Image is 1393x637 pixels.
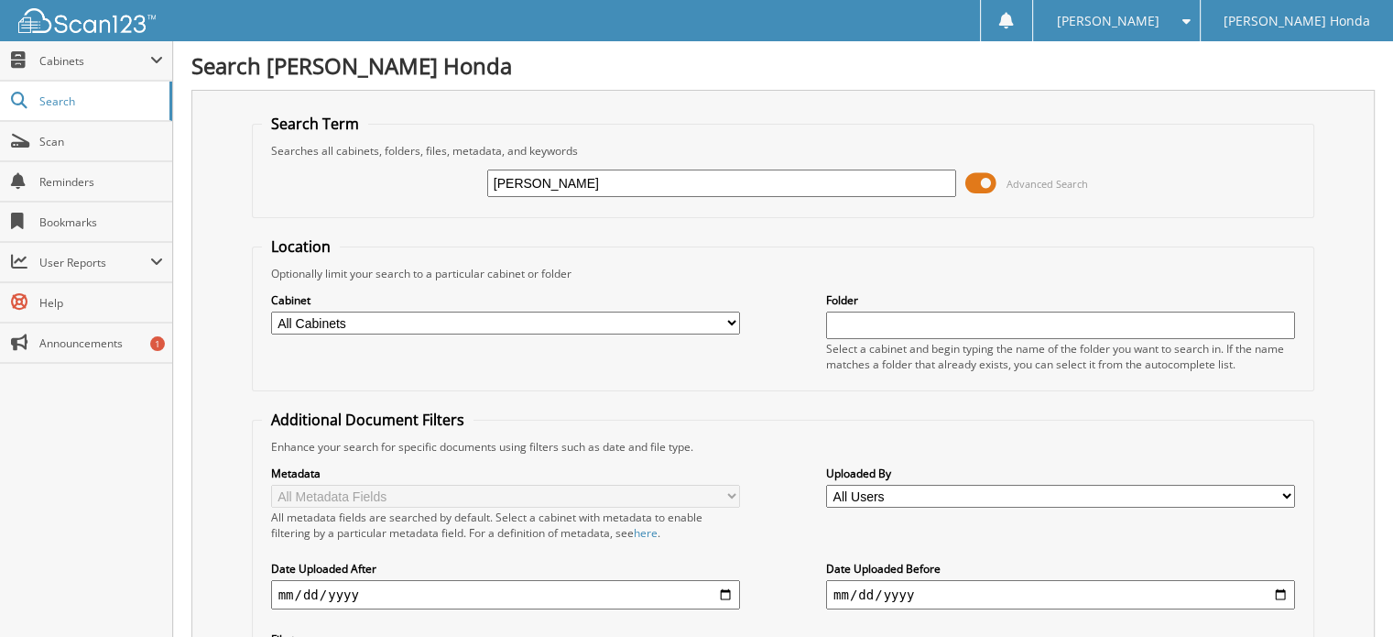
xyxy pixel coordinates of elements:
[262,143,1305,159] div: Searches all cabinets, folders, files, metadata, and keywords
[826,341,1295,372] div: Select a cabinet and begin typing the name of the folder you want to search in. If the name match...
[150,336,165,351] div: 1
[39,295,163,311] span: Help
[39,134,163,149] span: Scan
[826,292,1295,308] label: Folder
[271,292,740,308] label: Cabinet
[262,410,473,430] legend: Additional Document Filters
[1224,16,1370,27] span: [PERSON_NAME] Honda
[39,174,163,190] span: Reminders
[634,525,658,541] a: here
[191,50,1375,81] h1: Search [PERSON_NAME] Honda
[262,236,340,257] legend: Location
[1007,177,1088,191] span: Advanced Search
[271,510,740,541] div: All metadata fields are searched by default. Select a cabinet with metadata to enable filtering b...
[826,561,1295,577] label: Date Uploaded Before
[39,93,160,109] span: Search
[262,114,368,134] legend: Search Term
[262,266,1305,281] div: Optionally limit your search to a particular cabinet or folder
[1056,16,1159,27] span: [PERSON_NAME]
[271,561,740,577] label: Date Uploaded After
[826,466,1295,481] label: Uploaded By
[271,466,740,481] label: Metadata
[826,580,1295,610] input: end
[271,580,740,610] input: start
[39,53,150,69] span: Cabinets
[262,439,1305,455] div: Enhance your search for specific documents using filters such as date and file type.
[39,255,150,270] span: User Reports
[18,8,156,33] img: scan123-logo-white.svg
[39,335,163,351] span: Announcements
[39,214,163,230] span: Bookmarks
